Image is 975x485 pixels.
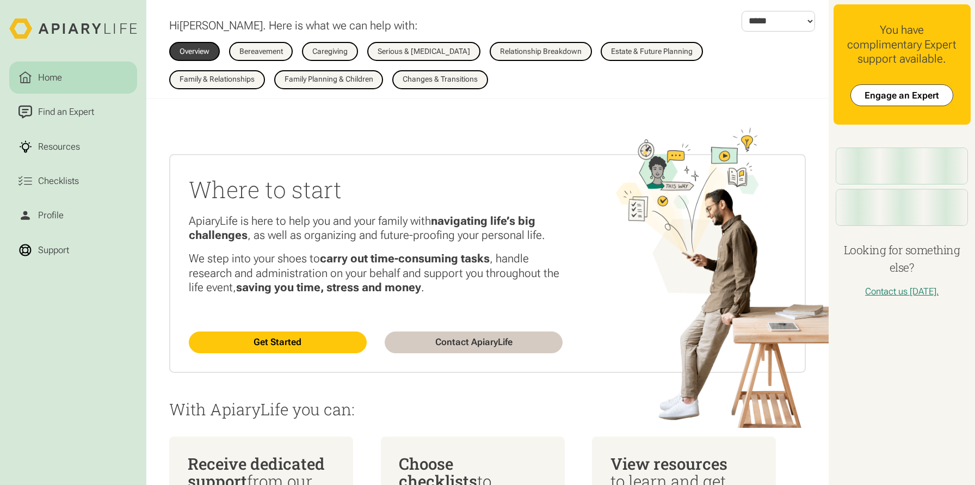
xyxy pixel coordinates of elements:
div: Resources [35,140,82,154]
a: Engage an Expert [850,84,954,106]
a: Estate & Future Planning [601,42,703,61]
div: Serious & [MEDICAL_DATA] [378,48,470,56]
a: Overview [169,42,220,61]
div: Caregiving [312,48,348,56]
span: View resources [610,453,727,474]
a: Family Planning & Children [274,70,384,89]
p: With ApiaryLife you can: [169,401,806,419]
div: Find an Expert [35,105,96,119]
div: Support [35,243,71,257]
a: Checklists [9,165,137,197]
a: Changes & Transitions [392,70,488,89]
div: Family & Relationships [180,76,255,83]
div: Profile [35,208,65,222]
a: Family & Relationships [169,70,265,89]
div: Bereavement [239,48,283,56]
a: Contact us [DATE]. [865,286,939,297]
a: Caregiving [302,42,358,61]
div: Changes & Transitions [403,76,478,83]
div: Home [35,71,64,84]
a: Contact ApiaryLife [385,331,563,353]
div: Relationship Breakdown [500,48,582,56]
strong: navigating life’s big challenges [189,214,535,242]
strong: saving you time, stress and money [236,280,421,294]
a: Home [9,62,137,94]
div: You have complimentary Expert support available. [843,23,961,66]
a: Serious & [MEDICAL_DATA] [367,42,480,61]
p: ApiaryLife is here to help you and your family with , as well as organizing and future-proofing y... [189,214,563,243]
form: Locale Form [742,11,815,32]
div: Family Planning & Children [285,76,373,83]
a: Find an Expert [9,96,137,128]
p: We step into your shoes to , handle research and administration on your behalf and support you th... [189,251,563,294]
div: Checklists [35,174,81,188]
span: [PERSON_NAME] [180,19,263,32]
a: Bereavement [229,42,293,61]
a: Relationship Breakdown [490,42,592,61]
a: Profile [9,199,137,231]
h2: Where to start [189,174,563,205]
strong: carry out time-consuming tasks [320,251,490,265]
div: Estate & Future Planning [611,48,693,56]
p: Hi . Here is what we can help with: [169,19,418,33]
a: Get Started [189,331,367,353]
a: Support [9,234,137,266]
a: Resources [9,131,137,163]
h4: Looking for something else? [834,242,971,276]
